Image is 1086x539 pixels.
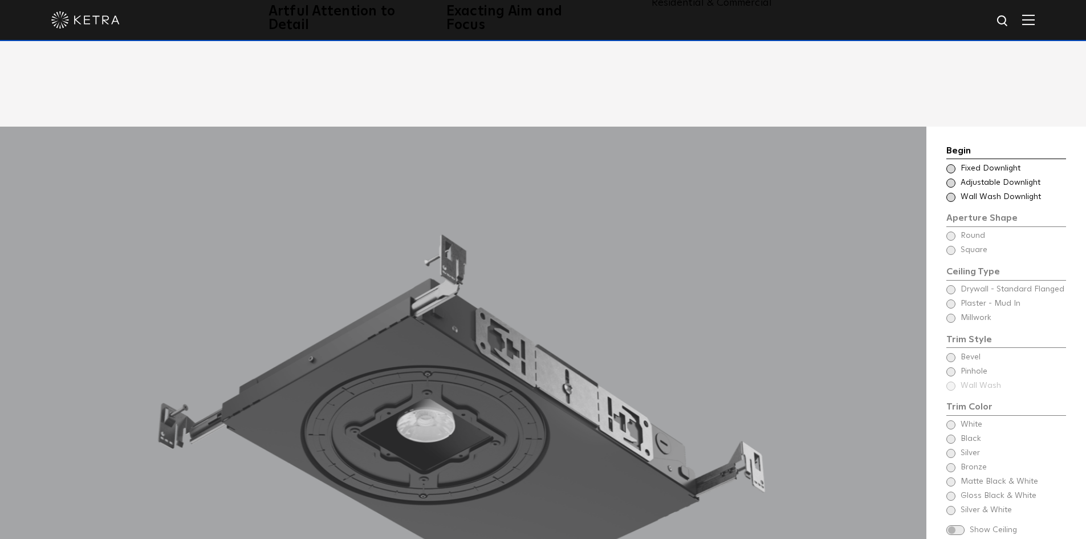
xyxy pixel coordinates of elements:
[961,192,1065,203] span: Wall Wash Downlight
[961,163,1065,175] span: Fixed Downlight
[970,525,1066,536] span: Show Ceiling
[996,14,1010,29] img: search icon
[946,144,1066,160] div: Begin
[961,177,1065,189] span: Adjustable Downlight
[51,11,120,29] img: ketra-logo-2019-white
[1022,14,1035,25] img: Hamburger%20Nav.svg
